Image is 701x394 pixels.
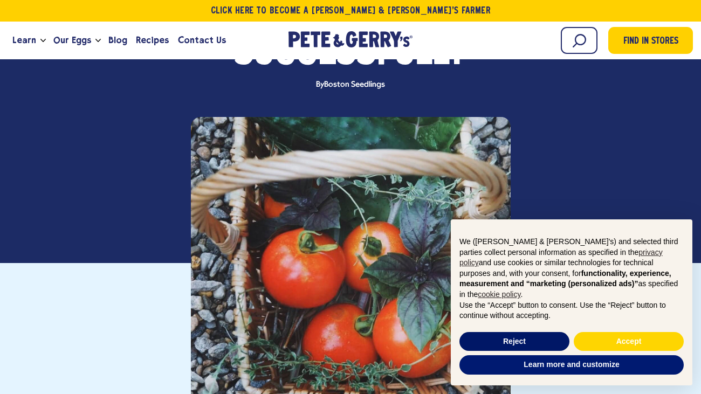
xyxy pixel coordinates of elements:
[174,26,230,55] a: Contact Us
[459,237,684,300] p: We ([PERSON_NAME] & [PERSON_NAME]'s) and selected third parties collect personal information as s...
[311,81,390,89] span: By
[108,33,127,47] span: Blog
[8,26,40,55] a: Learn
[53,33,91,47] span: Our Eggs
[608,27,693,54] a: Find in Stores
[459,332,569,351] button: Reject
[623,34,678,49] span: Find in Stores
[478,290,520,299] a: cookie policy
[40,39,46,43] button: Open the dropdown menu for Learn
[95,39,101,43] button: Open the dropdown menu for Our Eggs
[234,37,467,70] span: Successfully
[136,33,169,47] span: Recipes
[459,300,684,321] p: Use the “Accept” button to consent. Use the “Reject” button to continue without accepting.
[561,27,597,54] input: Search
[12,33,36,47] span: Learn
[132,26,173,55] a: Recipes
[104,26,132,55] a: Blog
[442,211,701,394] div: Notice
[574,332,684,351] button: Accept
[459,355,684,375] button: Learn more and customize
[49,26,95,55] a: Our Eggs
[324,80,385,89] span: Boston Seedlings
[178,33,226,47] span: Contact Us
